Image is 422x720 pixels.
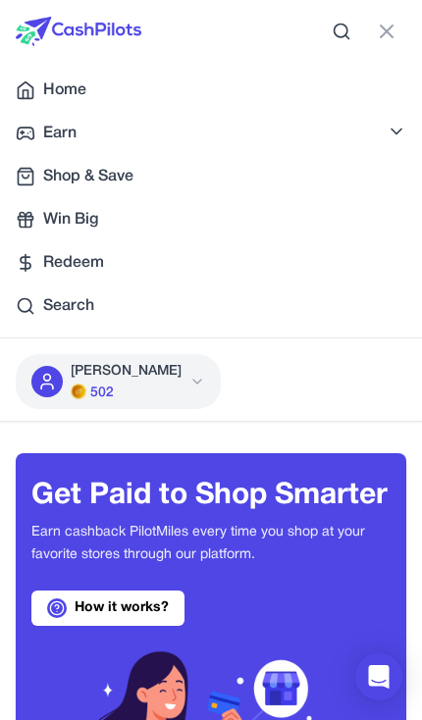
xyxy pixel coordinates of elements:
[31,522,391,567] p: Earn cashback PilotMiles every time you shop at your favorite stores through our platform.
[43,208,98,231] span: Win Big
[31,478,391,515] h3: Get Paid to Shop Smarter
[31,591,185,626] a: How it works?
[43,294,94,318] span: Search
[71,362,182,382] p: [PERSON_NAME]
[43,78,86,102] span: Home
[43,122,77,145] span: Earn
[355,653,402,700] div: Open Intercom Messenger
[71,384,86,399] img: PMs
[16,354,221,409] button: [PERSON_NAME]PMs 502
[90,384,114,403] span: 502
[43,165,133,188] span: Shop & Save
[16,17,141,46] img: CashPilots Logo
[43,251,104,275] span: Redeem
